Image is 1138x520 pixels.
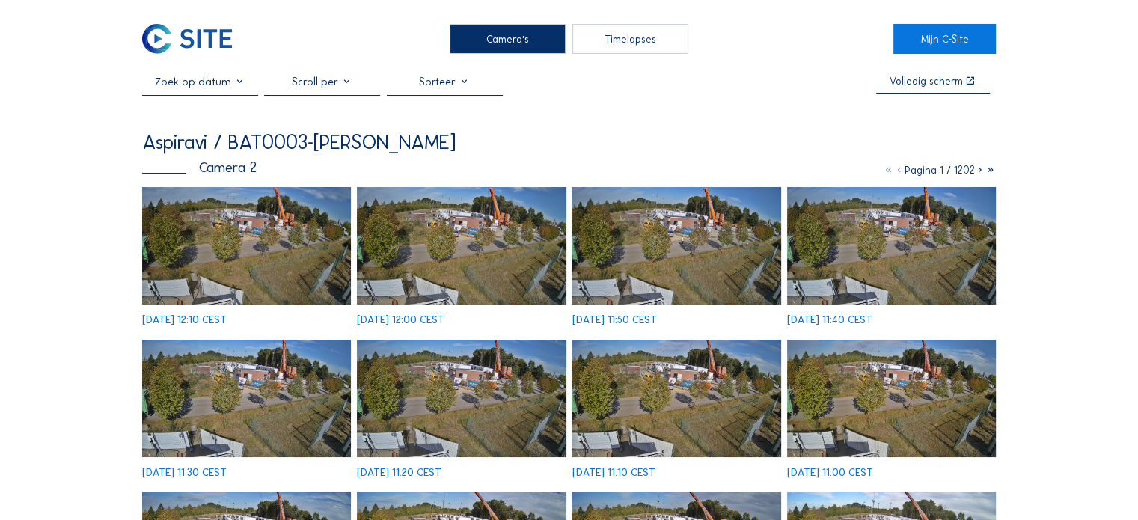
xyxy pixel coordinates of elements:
img: image_53101259 [787,340,996,457]
div: Camera 2 [142,161,257,175]
img: image_53101490 [572,340,780,457]
div: [DATE] 11:10 CEST [572,468,655,478]
img: image_53103117 [142,187,351,305]
img: image_53102305 [787,187,996,305]
a: C-SITE Logo [142,24,245,54]
div: [DATE] 11:30 CEST [142,468,227,478]
div: [DATE] 11:20 CEST [357,468,441,478]
div: Volledig scherm [890,76,963,87]
img: image_53101793 [357,340,566,457]
div: Aspiravi / BAT0003-[PERSON_NAME] [142,132,456,152]
div: [DATE] 12:00 CEST [357,315,444,325]
div: [DATE] 11:40 CEST [787,315,872,325]
span: Pagina 1 / 1202 [905,164,975,177]
div: [DATE] 12:10 CEST [142,315,227,325]
a: Mijn C-Site [893,24,996,54]
div: Timelapses [572,24,688,54]
img: image_53102807 [357,187,566,305]
div: Camera's [450,24,566,54]
img: C-SITE Logo [142,24,231,54]
img: image_53102599 [572,187,780,305]
div: [DATE] 11:50 CEST [572,315,656,325]
img: image_53102077 [142,340,351,457]
input: Zoek op datum 󰅀 [142,75,258,88]
div: [DATE] 11:00 CEST [787,468,873,478]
